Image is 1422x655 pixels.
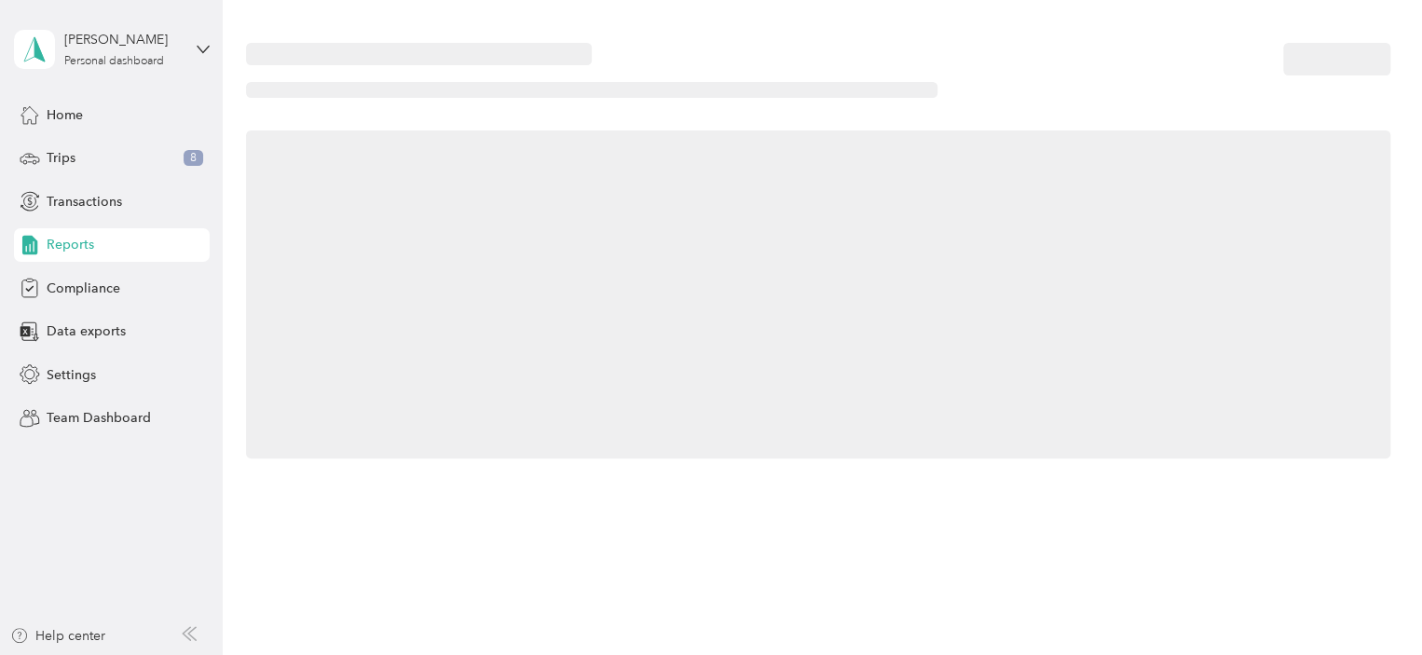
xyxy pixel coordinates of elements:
[47,321,126,341] span: Data exports
[64,30,181,49] div: [PERSON_NAME]
[47,365,96,385] span: Settings
[47,408,151,428] span: Team Dashboard
[1318,551,1422,655] iframe: Everlance-gr Chat Button Frame
[47,105,83,125] span: Home
[47,148,75,168] span: Trips
[47,235,94,254] span: Reports
[47,279,120,298] span: Compliance
[47,192,122,212] span: Transactions
[10,626,105,646] button: Help center
[184,150,203,167] span: 8
[64,56,164,67] div: Personal dashboard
